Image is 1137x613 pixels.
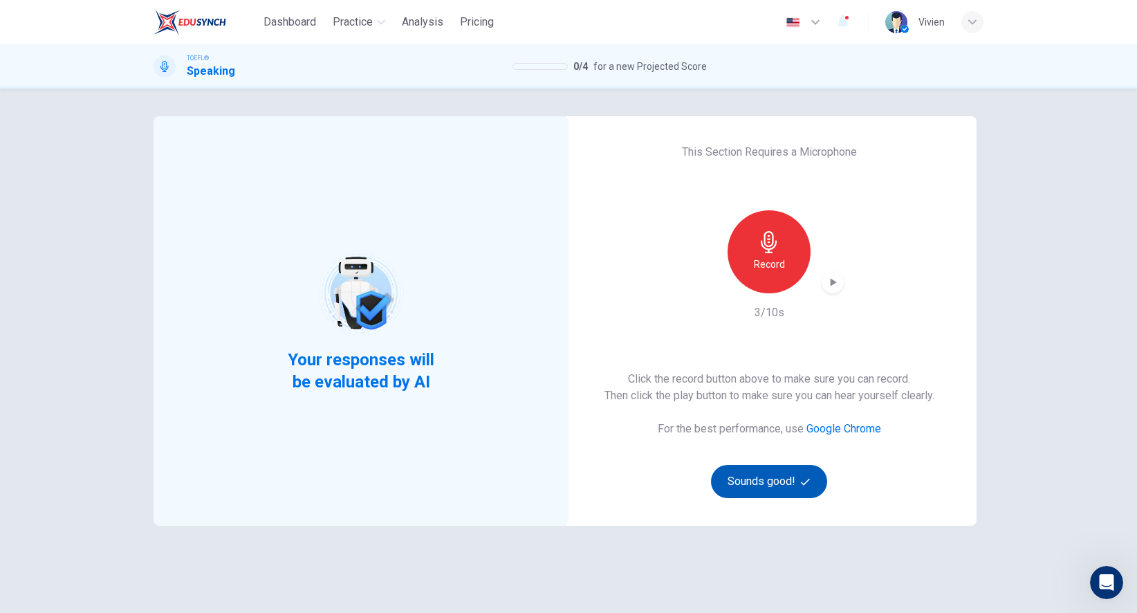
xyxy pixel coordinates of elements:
[11,113,227,156] div: Please provide your registered email address to make it easier to assist you.
[22,394,176,405] b: First, restart your computer
[573,58,588,75] span: 0 / 4
[67,13,84,24] h1: Fin
[1090,566,1123,599] iframe: Intercom live chat
[61,176,255,257] div: Hi, I would like to practice my Writing. However, when clicking on it, it takes a long time to lo...
[11,277,266,602] div: Fin says…
[22,360,255,387] div: For persistent loading issues, try these quick fixes:
[11,113,266,167] div: Fin says…
[918,14,945,30] div: Vivien
[12,424,265,448] textarea: Message…
[9,6,35,32] button: go back
[784,17,802,28] img: en
[711,465,827,498] button: Sounds good!
[66,453,77,464] button: Upload attachment
[396,10,449,35] button: Analysis
[187,53,209,63] span: TOEFL®
[11,277,266,601] div: If you're experiencing loading issues that redirect you to the dashboard, try refreshing the page...
[187,63,235,80] h1: Speaking
[327,10,391,35] button: Practice
[806,422,881,435] a: Google Chrome
[682,144,857,161] h6: This Section Requires a Microphone
[22,394,255,421] div: - this often resolves loading problems.
[454,10,499,35] button: Pricing
[11,54,131,111] div: Hi there 👋​How can I help you?
[402,14,443,30] span: Analysis
[237,448,259,470] button: Send a message…
[21,453,33,464] button: Emoji picker
[11,54,266,113] div: Fin says…
[604,371,934,404] h6: Click the record button above to make sure you can record. Then click the play button to make sur...
[333,14,373,30] span: Practice
[22,285,255,353] div: If you're experiencing loading issues that redirect you to the dashboard, try refreshing the page...
[22,62,120,103] div: Hi there 👋 ​ How can I help you?
[39,8,62,30] img: Profile image for Fin
[755,304,784,321] h6: 3/10s
[155,409,166,420] a: Source reference 9715827:
[50,167,266,266] div: Hi, I would like to practice my Writing. However, when clicking on it, it takes a long time to lo...
[754,256,785,273] h6: Record
[593,58,707,75] span: for a new Projected Score
[264,14,316,30] span: Dashboard
[658,421,881,437] h6: For the best performance, use
[258,10,322,35] button: Dashboard
[460,14,494,30] span: Pricing
[154,8,226,36] img: EduSynch logo
[154,8,258,36] a: EduSynch logo
[317,249,405,337] img: robot icon
[885,11,907,33] img: Profile picture
[106,341,117,352] a: Source reference 9715834:
[728,210,811,293] button: Record
[44,453,55,464] button: Gif picker
[11,167,266,277] div: Vivien says…
[277,349,445,393] span: Your responses will be evaluated by AI
[22,121,216,148] div: Please provide your registered email address to make it easier to assist you.
[241,6,268,32] button: Home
